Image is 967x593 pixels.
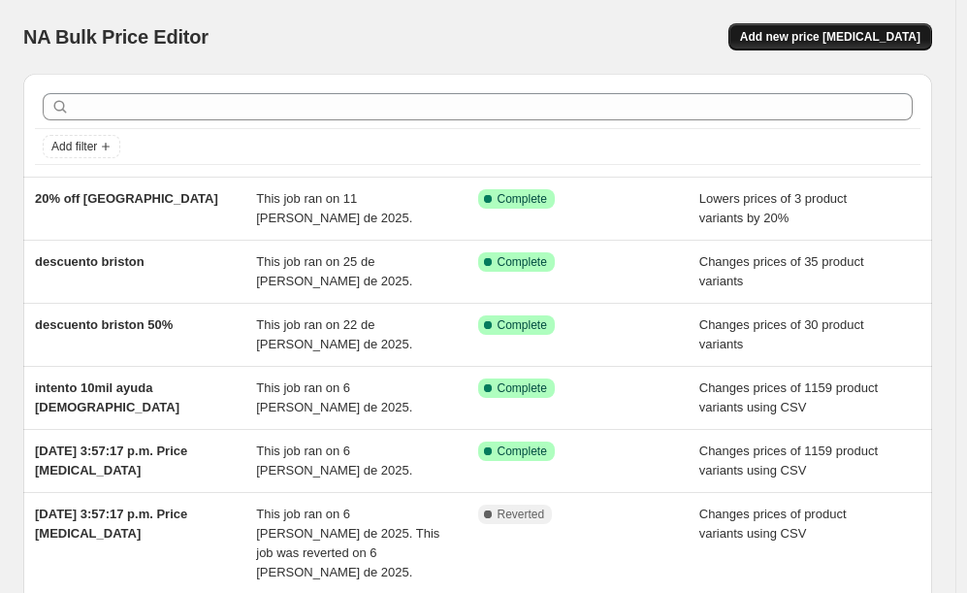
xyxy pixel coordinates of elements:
span: Complete [498,380,547,396]
span: descuento briston [35,254,145,269]
span: This job ran on 6 [PERSON_NAME] de 2025. [256,444,412,478]
span: Changes prices of product variants using CSV [699,507,847,541]
span: This job ran on 25 de [PERSON_NAME] de 2025. [256,254,412,288]
span: Complete [498,191,547,207]
span: Lowers prices of 3 product variants by 20% [699,191,847,225]
span: Reverted [498,507,545,522]
button: Add new price [MEDICAL_DATA] [728,23,932,50]
span: Add new price [MEDICAL_DATA] [740,29,920,45]
span: Changes prices of 1159 product variants using CSV [699,444,878,478]
span: Changes prices of 30 product variants [699,317,864,351]
span: Changes prices of 1159 product variants using CSV [699,380,878,414]
span: Complete [498,254,547,270]
span: 20% off [GEOGRAPHIC_DATA] [35,191,218,206]
span: Complete [498,317,547,333]
span: This job ran on 6 [PERSON_NAME] de 2025. This job was reverted on 6 [PERSON_NAME] de 2025. [256,507,439,579]
span: [DATE] 3:57:17 p.m. Price [MEDICAL_DATA] [35,444,187,478]
span: This job ran on 6 [PERSON_NAME] de 2025. [256,380,412,414]
span: Add filter [51,139,97,154]
span: Complete [498,444,547,459]
span: NA Bulk Price Editor [23,26,209,48]
span: Changes prices of 35 product variants [699,254,864,288]
span: [DATE] 3:57:17 p.m. Price [MEDICAL_DATA] [35,507,187,541]
span: intento 10mil ayuda [DEMOGRAPHIC_DATA] [35,380,179,414]
span: This job ran on 11 [PERSON_NAME] de 2025. [256,191,412,225]
span: descuento briston 50% [35,317,173,332]
button: Add filter [43,135,120,158]
span: This job ran on 22 de [PERSON_NAME] de 2025. [256,317,412,351]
